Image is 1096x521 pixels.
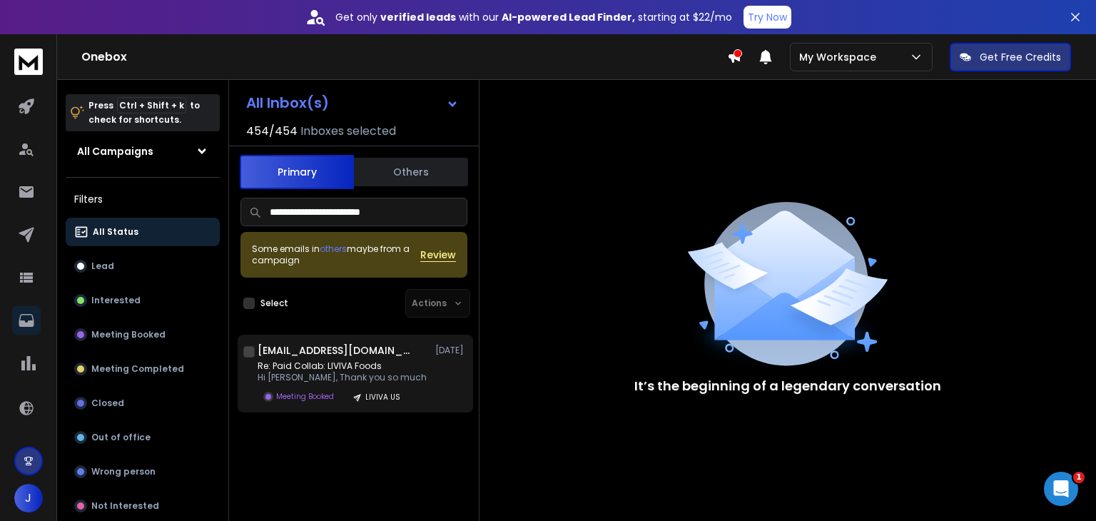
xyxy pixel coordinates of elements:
[258,372,427,383] p: Hi [PERSON_NAME], Thank you so much
[91,260,114,272] p: Lead
[799,50,882,64] p: My Workspace
[748,10,787,24] p: Try Now
[91,295,141,306] p: Interested
[14,484,43,512] button: J
[66,457,220,486] button: Wrong person
[66,286,220,315] button: Interested
[14,49,43,75] img: logo
[246,96,329,110] h1: All Inbox(s)
[91,500,159,512] p: Not Interested
[335,10,732,24] p: Get only with our starting at $22/mo
[634,376,941,396] p: It’s the beginning of a legendary conversation
[365,392,400,403] p: LIVIVA US
[91,329,166,340] p: Meeting Booked
[354,156,468,188] button: Others
[744,6,791,29] button: Try Now
[950,43,1071,71] button: Get Free Credits
[258,343,415,358] h1: [EMAIL_ADDRESS][DOMAIN_NAME]
[66,389,220,418] button: Closed
[66,423,220,452] button: Out of office
[91,363,184,375] p: Meeting Completed
[66,252,220,280] button: Lead
[66,218,220,246] button: All Status
[380,10,456,24] strong: verified leads
[240,155,354,189] button: Primary
[260,298,288,309] label: Select
[435,345,467,356] p: [DATE]
[246,123,298,140] span: 454 / 454
[91,466,156,477] p: Wrong person
[420,248,456,262] button: Review
[235,88,470,117] button: All Inbox(s)
[1044,472,1078,506] iframe: Intercom live chat
[66,189,220,209] h3: Filters
[88,98,200,127] p: Press to check for shortcuts.
[320,243,347,255] span: others
[980,50,1061,64] p: Get Free Credits
[300,123,396,140] h3: Inboxes selected
[502,10,635,24] strong: AI-powered Lead Finder,
[66,492,220,520] button: Not Interested
[93,226,138,238] p: All Status
[91,398,124,409] p: Closed
[276,391,334,402] p: Meeting Booked
[91,432,151,443] p: Out of office
[1073,472,1085,483] span: 1
[117,97,186,113] span: Ctrl + Shift + k
[66,355,220,383] button: Meeting Completed
[81,49,727,66] h1: Onebox
[252,243,420,266] div: Some emails in maybe from a campaign
[258,360,427,372] p: Re: Paid Collab: LIVIVA Foods
[66,137,220,166] button: All Campaigns
[66,320,220,349] button: Meeting Booked
[77,144,153,158] h1: All Campaigns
